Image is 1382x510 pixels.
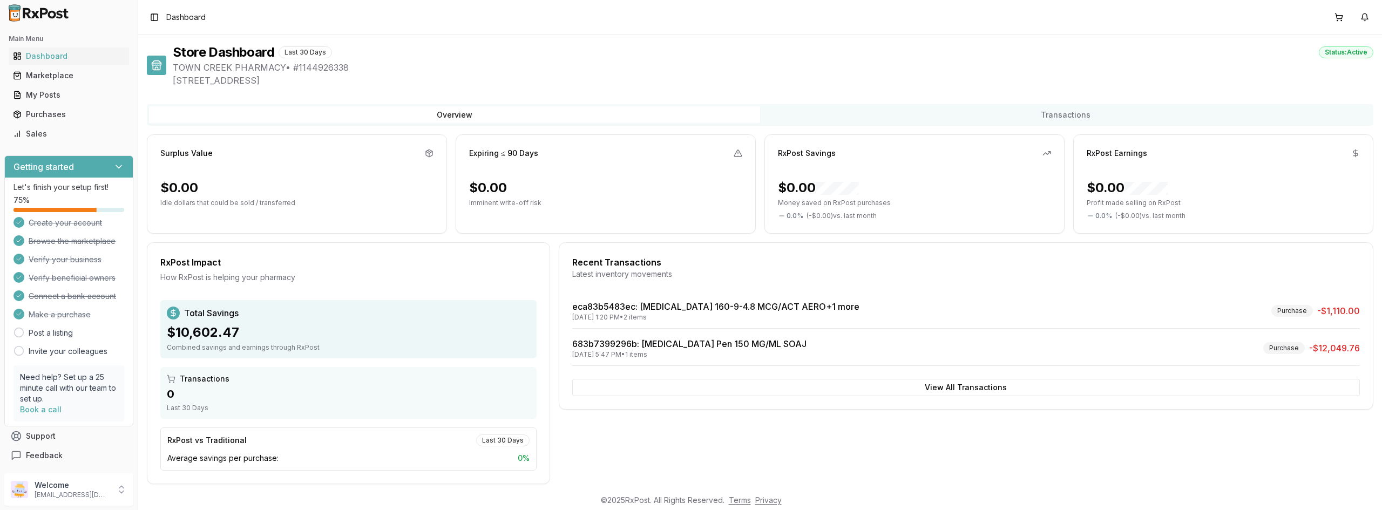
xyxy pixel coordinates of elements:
[469,148,538,159] div: Expiring ≤ 90 Days
[755,495,782,505] a: Privacy
[469,199,742,207] p: Imminent write-off risk
[167,453,279,464] span: Average savings per purchase:
[9,35,129,43] h2: Main Menu
[1317,304,1360,317] span: -$1,110.00
[1309,342,1360,355] span: -$12,049.76
[29,254,101,265] span: Verify your business
[572,338,807,349] a: 683b7399296b: [MEDICAL_DATA] Pen 150 MG/ML SOAJ
[9,105,129,124] a: Purchases
[279,46,332,58] div: Last 30 Days
[160,148,213,159] div: Surplus Value
[1271,305,1313,317] div: Purchase
[26,450,63,461] span: Feedback
[29,309,91,320] span: Make a purchase
[4,4,73,22] img: RxPost Logo
[166,12,206,23] span: Dashboard
[4,426,133,446] button: Support
[9,85,129,105] a: My Posts
[778,179,859,196] div: $0.00
[180,373,229,384] span: Transactions
[173,74,1373,87] span: [STREET_ADDRESS]
[29,291,116,302] span: Connect a bank account
[476,434,530,446] div: Last 30 Days
[9,66,129,85] a: Marketplace
[4,125,133,142] button: Sales
[572,269,1360,280] div: Latest inventory movements
[149,106,760,124] button: Overview
[35,480,110,491] p: Welcome
[160,199,433,207] p: Idle dollars that could be sold / transferred
[20,405,62,414] a: Book a call
[11,481,28,498] img: User avatar
[20,372,118,404] p: Need help? Set up a 25 minute call with our team to set up.
[4,47,133,65] button: Dashboard
[572,350,807,359] div: [DATE] 5:47 PM • 1 items
[167,404,530,412] div: Last 30 Days
[13,195,30,206] span: 75 %
[1115,212,1185,220] span: ( - $0.00 ) vs. last month
[4,67,133,84] button: Marketplace
[1087,179,1168,196] div: $0.00
[13,70,125,81] div: Marketplace
[29,217,102,228] span: Create your account
[13,51,125,62] div: Dashboard
[160,179,198,196] div: $0.00
[160,272,537,283] div: How RxPost is helping your pharmacy
[167,324,530,341] div: $10,602.47
[572,301,859,312] a: eca83b5483ec: [MEDICAL_DATA] 160-9-4.8 MCG/ACT AERO+1 more
[572,313,859,322] div: [DATE] 1:20 PM • 2 items
[4,446,133,465] button: Feedback
[1087,199,1360,207] p: Profit made selling on RxPost
[13,90,125,100] div: My Posts
[778,148,836,159] div: RxPost Savings
[787,212,803,220] span: 0.0 %
[4,86,133,104] button: My Posts
[29,346,107,357] a: Invite your colleagues
[166,12,206,23] nav: breadcrumb
[760,106,1371,124] button: Transactions
[9,46,129,66] a: Dashboard
[1087,148,1147,159] div: RxPost Earnings
[469,179,507,196] div: $0.00
[572,256,1360,269] div: Recent Transactions
[167,343,530,352] div: Combined savings and earnings through RxPost
[29,328,73,338] a: Post a listing
[1095,212,1112,220] span: 0.0 %
[29,236,116,247] span: Browse the marketplace
[13,182,124,193] p: Let's finish your setup first!
[13,128,125,139] div: Sales
[778,199,1051,207] p: Money saved on RxPost purchases
[518,453,530,464] span: 0 %
[160,256,537,269] div: RxPost Impact
[4,106,133,123] button: Purchases
[35,491,110,499] p: [EMAIL_ADDRESS][DOMAIN_NAME]
[729,495,751,505] a: Terms
[1319,46,1373,58] div: Status: Active
[13,109,125,120] div: Purchases
[29,273,116,283] span: Verify beneficial owners
[184,307,239,319] span: Total Savings
[807,212,877,220] span: ( - $0.00 ) vs. last month
[173,61,1373,74] span: TOWN CREEK PHARMACY • # 1144926338
[167,435,247,446] div: RxPost vs Traditional
[572,379,1360,396] button: View All Transactions
[173,44,274,61] h1: Store Dashboard
[9,124,129,144] a: Sales
[167,386,530,402] div: 0
[1263,342,1305,354] div: Purchase
[13,160,74,173] h3: Getting started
